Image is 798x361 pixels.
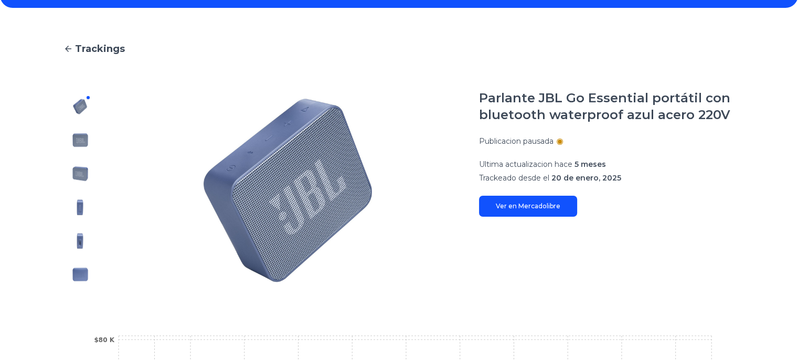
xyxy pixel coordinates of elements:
span: Trackings [75,41,125,56]
p: Publicacion pausada [479,136,554,146]
img: Parlante JBL Go Essential portátil con bluetooth waterproof azul acero 220V [72,98,89,115]
img: Parlante JBL Go Essential portátil con bluetooth waterproof azul acero 220V [72,132,89,148]
a: Ver en Mercadolibre [479,196,577,217]
span: 20 de enero, 2025 [551,173,621,183]
a: Trackings [63,41,735,56]
span: Ultima actualizacion hace [479,160,572,169]
img: Parlante JBL Go Essential portátil con bluetooth waterproof azul acero 220V [72,165,89,182]
img: Parlante JBL Go Essential portátil con bluetooth waterproof azul acero 220V [72,232,89,249]
img: Parlante JBL Go Essential portátil con bluetooth waterproof azul acero 220V [72,266,89,283]
span: Trackeado desde el [479,173,549,183]
img: Parlante JBL Go Essential portátil con bluetooth waterproof azul acero 220V [72,199,89,216]
h1: Parlante JBL Go Essential portátil con bluetooth waterproof azul acero 220V [479,90,735,123]
img: Parlante JBL Go Essential portátil con bluetooth waterproof azul acero 220V [118,90,458,291]
span: 5 meses [574,160,606,169]
tspan: $80 K [94,336,114,343]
